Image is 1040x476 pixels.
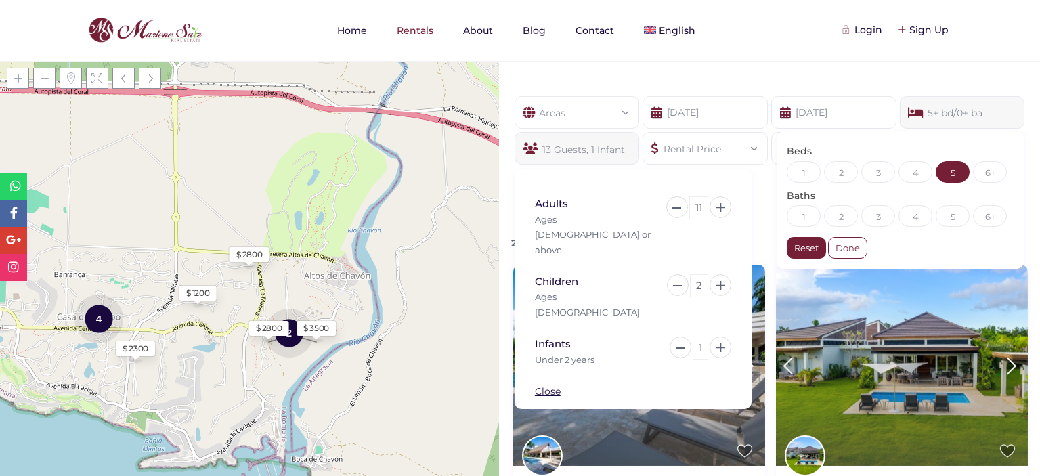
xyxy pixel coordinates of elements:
[787,190,1014,202] h3: Baths
[535,212,653,257] div: Ages [DEMOGRAPHIC_DATA] or above
[690,274,708,297] div: 2
[824,161,858,183] div: 2
[898,161,932,183] div: 4
[973,161,1007,183] div: 6+
[535,385,561,397] a: Close
[74,293,123,344] div: 4
[186,287,210,299] div: $ 1200
[787,161,821,183] div: 1
[535,196,653,211] div: Adults
[236,248,263,261] div: $ 2800
[936,205,970,227] div: 5
[861,161,895,183] div: 3
[973,205,1007,227] div: 6+
[861,205,895,227] div: 3
[776,265,1028,466] img: Luxury Villa Cañas
[936,161,970,183] div: 5
[535,274,653,289] div: Children
[911,97,1014,121] div: 5+ bd/0+ ba
[515,132,640,165] div: 13 Guests, 1 Infant
[535,289,653,320] div: Ages [DEMOGRAPHIC_DATA]
[659,24,695,37] span: English
[824,205,858,227] div: 2
[787,145,1014,157] h3: Beds
[303,322,329,334] div: $ 3500
[256,322,282,334] div: $ 2800
[535,352,653,367] div: Under 2 years
[265,307,313,358] div: 2
[535,337,653,351] div: Infants
[508,225,1033,251] div: 25 Results found!
[643,96,768,129] input: Check-In
[148,144,351,215] div: Loading Maps
[844,22,882,37] div: Login
[525,97,629,121] div: Areas
[513,183,631,198] div: More Search Options
[899,22,949,37] div: Sign Up
[787,205,821,227] div: 1
[513,265,765,466] img: Luxury Villa Colinas
[787,237,826,259] div: Reset
[898,205,932,227] div: 4
[693,337,708,360] div: 1
[653,133,757,156] div: Rental Price
[771,96,896,129] input: Check-Out
[689,196,708,219] div: 11
[123,343,148,355] div: $ 2300
[828,237,867,259] div: Done
[85,14,205,47] img: logo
